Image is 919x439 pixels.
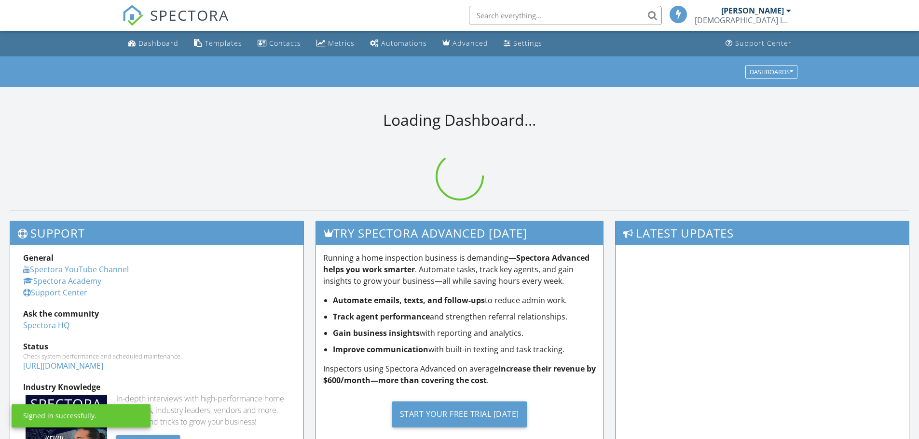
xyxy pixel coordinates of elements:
a: Contacts [254,35,305,53]
li: and strengthen referral relationships. [333,311,596,322]
div: Status [23,341,290,352]
div: Metrics [328,39,355,48]
div: Start Your Free Trial [DATE] [392,401,527,427]
a: Dashboard [124,35,182,53]
div: Check system performance and scheduled maintenance. [23,352,290,360]
div: Settings [513,39,542,48]
div: Contacts [269,39,301,48]
a: Support Center [722,35,796,53]
img: The Best Home Inspection Software - Spectora [122,5,143,26]
p: Running a home inspection business is demanding— . Automate tasks, track key agents, and gain ins... [323,252,596,287]
div: Iron Guard Inspections Ltd. [695,15,791,25]
button: Dashboards [745,65,797,79]
a: Templates [190,35,246,53]
a: Support Center [23,287,87,298]
a: Automations (Basic) [366,35,431,53]
strong: Spectora Advanced helps you work smarter [323,253,590,275]
a: Spectora HQ [23,320,69,331]
div: Industry Knowledge [23,381,290,393]
div: Dashboard [138,39,178,48]
div: [PERSON_NAME] [721,6,784,15]
a: SPECTORA [122,13,229,33]
li: with built-in texting and task tracking. [333,344,596,355]
p: Inspectors using Spectora Advanced on average . [323,363,596,386]
strong: General [23,253,54,263]
a: Spectora Academy [23,276,101,286]
div: Dashboards [750,68,793,75]
div: In-depth interviews with high-performance home inspectors, industry leaders, vendors and more. Ge... [116,393,290,427]
div: Automations [381,39,427,48]
a: Spectora YouTube Channel [23,264,129,275]
a: [URL][DOMAIN_NAME] [23,360,103,371]
h3: Support [10,221,303,245]
li: to reduce admin work. [333,294,596,306]
h3: Try spectora advanced [DATE] [316,221,604,245]
div: Support Center [735,39,792,48]
a: Advanced [439,35,492,53]
li: with reporting and analytics. [333,327,596,339]
div: Ask the community [23,308,290,319]
strong: Automate emails, texts, and follow-ups [333,295,485,306]
h3: Latest Updates [616,221,909,245]
div: Templates [205,39,242,48]
div: Signed in successfully. [23,411,96,421]
div: Advanced [453,39,488,48]
a: Metrics [313,35,358,53]
a: Settings [500,35,546,53]
strong: Improve communication [333,344,428,355]
strong: increase their revenue by $600/month—more than covering the cost [323,363,596,386]
a: Start Your Free Trial [DATE] [323,394,596,435]
span: SPECTORA [150,5,229,25]
strong: Track agent performance [333,311,430,322]
input: Search everything... [469,6,662,25]
strong: Gain business insights [333,328,420,338]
